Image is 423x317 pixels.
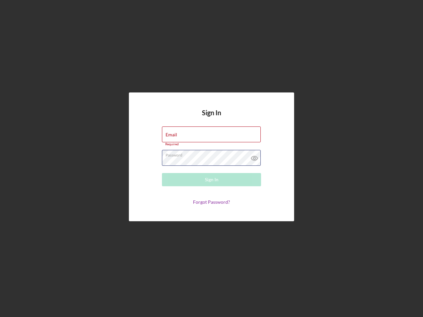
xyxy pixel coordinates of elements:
label: Password [166,150,261,158]
label: Email [166,132,177,137]
h4: Sign In [202,109,221,126]
div: Sign In [205,173,218,186]
div: Required [162,142,261,146]
button: Sign In [162,173,261,186]
a: Forgot Password? [193,199,230,205]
